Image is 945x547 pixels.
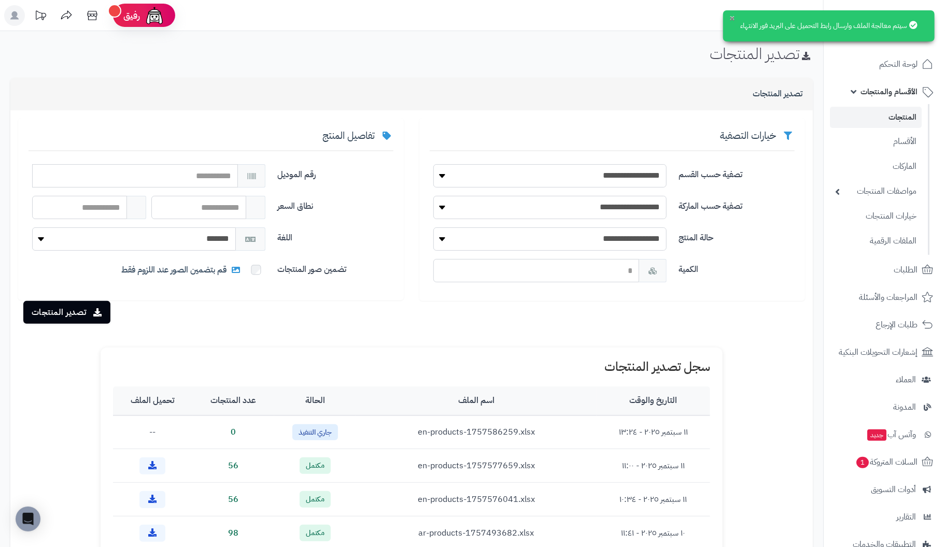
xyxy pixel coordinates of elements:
[356,386,597,415] th: اسم الملف
[896,510,916,524] span: التقارير
[274,386,356,415] th: الحالة
[356,415,597,449] td: en-products-1757586259.xlsx
[728,14,737,22] button: ×
[839,345,918,359] span: إشعارات التحويلات البنكية
[879,57,918,71] span: لوحة التحكم
[859,290,918,305] span: المراجعات والأسئلة
[300,457,331,474] span: مكتمل
[866,427,916,442] span: وآتس آب
[192,415,274,449] td: 0
[830,505,939,529] a: التقارير
[830,180,922,203] a: مواصفات المنتجات
[674,227,799,244] label: حالة المنتج
[674,164,799,181] label: تصفية حسب القسم
[121,264,243,276] span: قم بتضمين الصور عند اللزوم فقط
[273,259,398,276] label: تضمين صور المنتجات
[16,507,40,531] div: Open Intercom Messenger
[720,128,776,142] span: خيارات التصفية
[893,400,916,414] span: المدونة
[113,415,192,449] td: --
[292,424,338,441] span: جاري التنفيذ
[597,415,710,449] td: ١١ سبتمبر ٢٠٢٥ - ١٣:٢٤
[753,90,802,99] h3: تصدير المنتجات
[27,5,53,28] a: تحديثات المنصة
[830,367,939,392] a: العملاء
[830,477,939,502] a: أدوات التسويق
[855,455,918,469] span: السلات المتروكة
[830,257,939,282] a: الطلبات
[830,395,939,420] a: المدونة
[251,265,261,275] input: قم بتضمين الصور عند اللزوم فقط
[113,360,710,373] h1: سجل تصدير المنتجات
[356,483,597,516] td: en-products-1757576041.xlsx
[322,128,375,142] span: تفاصيل المنتج
[830,205,922,227] a: خيارات المنتجات
[896,372,916,387] span: العملاء
[871,482,916,497] span: أدوات التسويق
[674,196,799,212] label: تصفية حسب الماركة
[674,259,799,276] label: الكمية
[830,312,939,337] a: طلبات الإرجاع
[710,45,813,62] h1: تصدير المنتجات
[123,9,140,22] span: رفيق
[830,155,922,178] a: الماركات
[300,525,331,541] span: مكتمل
[830,340,939,365] a: إشعارات التحويلات البنكية
[273,196,398,212] label: نطاق السعر
[830,131,922,153] a: الأقسام
[597,386,710,415] th: التاريخ والوقت
[830,285,939,310] a: المراجعات والأسئلة
[192,483,274,516] td: 56
[867,429,886,441] span: جديد
[856,456,869,468] span: 1
[830,52,939,77] a: لوحة التحكم
[894,263,918,277] span: الطلبات
[192,386,274,415] th: عدد المنتجات
[830,107,922,128] a: المنتجات
[273,227,398,244] label: اللغة
[830,422,939,447] a: وآتس آبجديد
[830,230,922,252] a: الملفات الرقمية
[192,449,274,483] td: 56
[356,449,597,483] td: en-products-1757577659.xlsx
[273,164,398,181] label: رقم الموديل
[300,491,331,508] span: مكتمل
[861,84,918,99] span: الأقسام والمنتجات
[597,483,710,516] td: ١١ سبتمبر ٢٠٢٥ - ١٠:٣٤
[597,449,710,483] td: ١١ سبتمبر ٢٠٢٥ - ١١:٠٠
[876,318,918,332] span: طلبات الإرجاع
[830,450,939,474] a: السلات المتروكة1
[113,386,192,415] th: تحميل الملف
[723,10,935,41] div: سيتم معالجة الملف وارسال رابط التحميل على البريد فور الانتهاء
[144,5,165,26] img: ai-face.png
[23,301,110,324] button: تصدير المنتجات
